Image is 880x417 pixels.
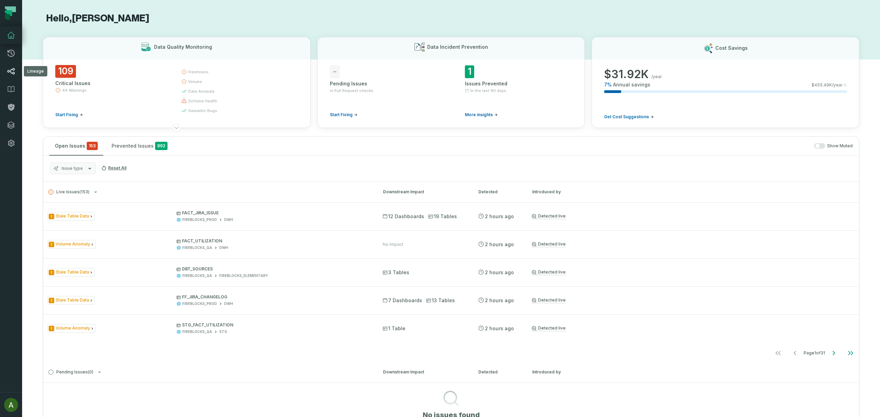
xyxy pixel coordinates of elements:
[485,241,514,247] relative-time: Aug 25, 2025, 7:58 AM GMT+3
[842,346,859,360] button: Go to last page
[330,112,353,118] span: Start Fixing
[87,142,98,150] span: critical issues and errors combined
[182,273,212,278] div: FIREBLOCKS_QA
[49,270,54,275] span: Severity
[428,213,457,220] span: 19 Tables
[383,213,424,220] span: 12 Dashboards
[219,329,227,334] div: STG
[188,89,214,94] span: data anomaly
[426,297,455,304] span: 13 Tables
[55,112,83,118] a: Start Fixing
[43,346,859,360] nav: pagination
[532,213,566,219] a: Detected live
[825,346,842,360] button: Go to next page
[812,82,843,88] span: $ 455.49K /year
[176,143,853,149] div: Show Muted
[465,112,493,118] span: More insights
[49,214,54,219] span: Severity
[770,346,786,360] button: Go to first page
[98,163,129,174] button: Reset All
[176,238,370,244] p: FACT_UTILIZATION
[182,217,217,222] div: FIREBLOCKS_PROD
[182,329,212,334] div: FIREBLOCKS_QA
[224,217,233,222] div: DWH
[55,80,169,87] div: Critical Issues
[188,108,217,113] span: semantic bugs
[43,12,859,25] h1: Hello, [PERSON_NAME]
[49,298,54,303] span: Severity
[485,325,514,331] relative-time: Aug 25, 2025, 7:58 AM GMT+3
[465,112,498,118] a: More insights
[188,98,217,104] span: schema health
[427,44,488,50] h3: Data Incident Prevention
[155,142,168,150] span: 892
[532,241,566,247] a: Detected live
[176,294,370,300] p: FF_JIRA_CHANGELOG
[182,301,217,306] div: FIREBLOCKS_PROD
[49,242,54,247] span: Severity
[485,213,514,219] relative-time: Aug 25, 2025, 7:58 AM GMT+3
[330,88,373,93] span: in Pull Request checks
[219,245,228,250] div: DWH
[48,370,93,375] span: Pending Issues ( 0 )
[485,297,514,303] relative-time: Aug 25, 2025, 7:58 AM GMT+3
[47,240,96,249] span: Issue Type
[715,45,748,52] h3: Cost Savings
[383,325,405,332] span: 1 Table
[188,69,209,75] span: freshness
[613,81,650,88] span: Annual savings
[48,189,371,195] button: Live Issues(153)
[43,37,310,128] button: Data Quality Monitoring109Critical Issues44 WarningsStart Fixingfreshnessvolumedata anomalyschema...
[478,369,520,375] div: Detected
[47,268,95,277] span: Issue Type
[383,242,403,247] div: No Impact
[50,163,96,174] button: Issue type
[224,301,233,306] div: DWH
[61,166,83,171] span: Issue type
[43,202,859,361] div: Live Issues(153)
[485,269,514,275] relative-time: Aug 25, 2025, 7:58 AM GMT+3
[48,189,89,195] span: Live Issues ( 153 )
[24,66,47,76] div: Lineage
[154,44,212,50] h3: Data Quality Monitoring
[470,88,506,93] span: In the last 90 days
[532,189,854,195] div: Introduced by
[47,212,95,221] span: Issue Type
[55,65,76,78] span: 109
[604,81,612,88] span: 7 %
[651,74,662,80] span: /year
[604,67,649,81] span: $ 31.92K
[47,324,96,333] span: Issue Type
[465,65,474,78] span: 1
[465,80,572,87] div: Issues Prevented
[532,325,566,331] a: Detected live
[330,65,340,78] span: -
[176,322,370,328] p: STG_FACT_UTILIZATION
[592,37,859,128] button: Cost Savings$31.92K/year7%Annual savings$455.49K/yearGet Cost Suggestions
[478,189,520,195] div: Detected
[317,37,585,128] button: Data Incident Prevention-Pending Issuesin Pull Request checksStart Fixing1Issues PreventedIn the ...
[604,114,654,120] a: Get Cost Suggestions
[176,266,370,272] p: DBT_SOURCES
[532,297,566,303] a: Detected live
[4,398,18,412] img: avatar of Ariel Swissa
[47,296,95,305] span: Issue Type
[532,369,854,375] div: Introduced by
[49,137,103,155] button: Open Issues
[770,346,859,360] ul: Page 1 of 31
[48,370,371,375] button: Pending Issues(0)
[532,269,566,275] a: Detected live
[383,269,409,276] span: 3 Tables
[182,245,212,250] div: FIREBLOCKS_QA
[188,79,202,84] span: volume
[787,346,803,360] button: Go to previous page
[49,326,54,331] span: Severity
[176,210,370,216] p: FACT_JIRA_ISSUE
[62,87,87,93] span: 44 Warnings
[106,137,173,155] button: Prevented Issues
[219,273,268,278] div: FIREBLOCKS_ELEMENTARY
[383,369,466,375] div: Downstream Impact
[383,297,422,304] span: 7 Dashboards
[55,112,78,118] span: Start Fixing
[383,189,466,195] div: Downstream Impact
